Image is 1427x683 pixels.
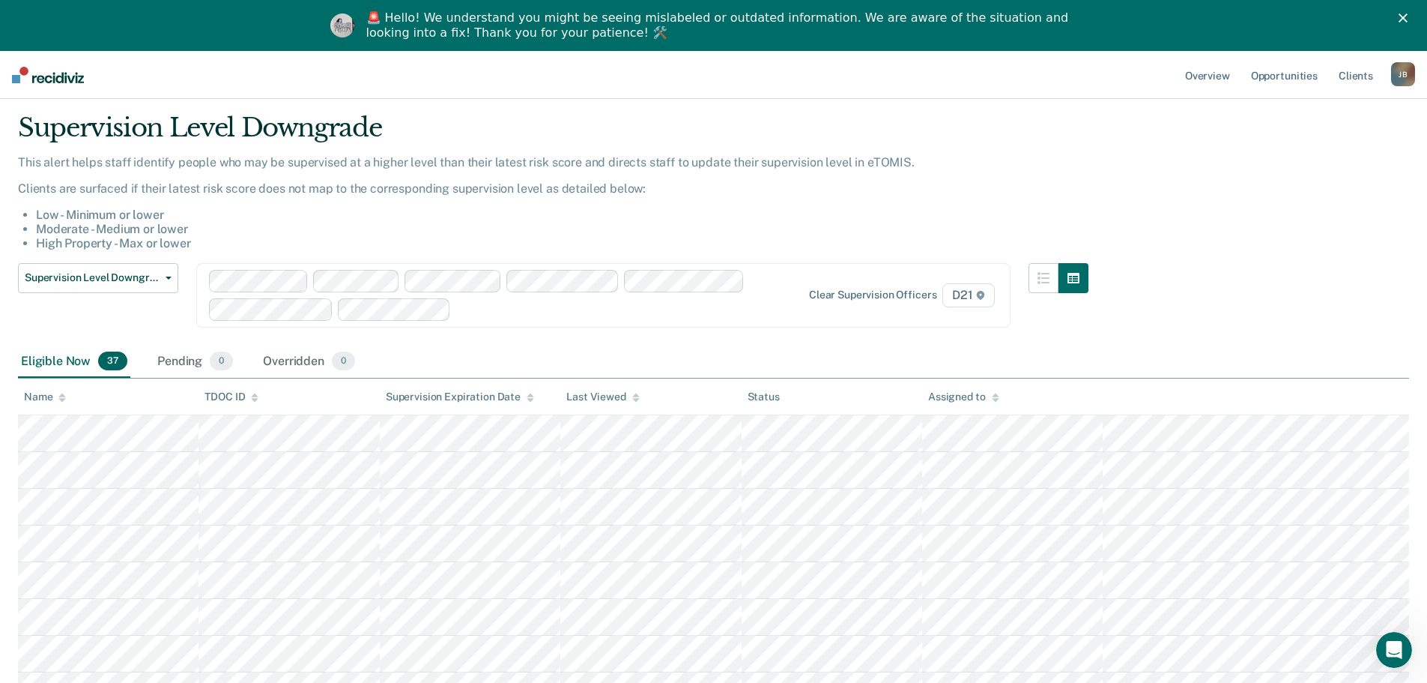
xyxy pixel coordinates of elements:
[809,289,936,301] div: Clear supervision officers
[1336,51,1376,99] a: Clients
[18,346,130,379] div: Eligible Now37
[36,222,1088,236] li: Moderate - Medium or lower
[942,283,994,307] span: D21
[12,67,84,83] img: Recidiviz
[18,263,178,293] button: Supervision Level Downgrade
[98,352,127,371] span: 37
[928,391,999,403] div: Assigned to
[25,271,160,284] span: Supervision Level Downgrade
[18,155,1088,169] p: This alert helps staff identify people who may be supervised at a higher level than their latest ...
[748,391,780,403] div: Status
[566,391,639,403] div: Last Viewed
[1376,632,1412,668] iframe: Intercom live chat
[332,352,355,371] span: 0
[204,391,258,403] div: TDOC ID
[18,112,1088,155] div: Supervision Level Downgrade
[1391,62,1415,86] button: JB
[260,346,358,379] div: Overridden0
[36,208,1088,222] li: Low - Minimum or lower
[18,181,1088,196] p: Clients are surfaced if their latest risk score does not map to the corresponding supervision lev...
[154,346,236,379] div: Pending0
[24,391,66,403] div: Name
[386,391,534,403] div: Supervision Expiration Date
[1248,51,1321,99] a: Opportunities
[210,352,233,371] span: 0
[1182,51,1233,99] a: Overview
[36,236,1088,250] li: High Property - Max or lower
[1399,13,1414,22] div: Close
[1391,62,1415,86] div: J B
[330,13,354,37] img: Profile image for Kim
[366,10,1073,40] div: 🚨 Hello! We understand you might be seeing mislabeled or outdated information. We are aware of th...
